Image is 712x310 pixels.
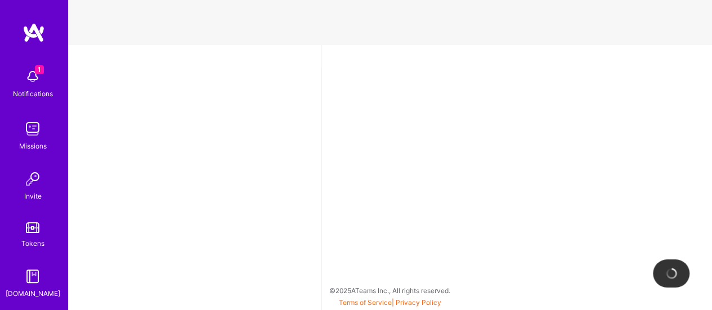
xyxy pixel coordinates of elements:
img: Invite [21,168,44,190]
img: loading [663,266,679,281]
span: | [339,298,441,307]
img: bell [21,65,44,88]
img: guide book [21,265,44,287]
span: 1 [35,65,44,74]
div: Invite [24,190,42,202]
img: tokens [26,222,39,233]
div: © 2025 ATeams Inc., All rights reserved. [68,276,712,304]
img: teamwork [21,118,44,140]
img: logo [23,23,45,43]
a: Terms of Service [339,298,392,307]
div: Notifications [13,88,53,100]
a: Privacy Policy [396,298,441,307]
div: [DOMAIN_NAME] [6,287,60,299]
div: Tokens [21,237,44,249]
div: Missions [19,140,47,152]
